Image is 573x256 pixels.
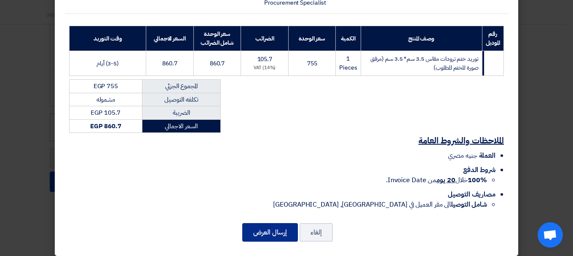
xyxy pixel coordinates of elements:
div: (14%) VAT [244,65,285,72]
span: EGP 105.7 [91,108,120,117]
span: خلال من Invoice Date. [386,175,487,185]
strong: 100% [468,175,487,185]
td: EGP 755 [70,80,142,93]
span: 755 [307,59,317,68]
li: الى مقر العميل في [GEOGRAPHIC_DATA], [GEOGRAPHIC_DATA] [69,199,487,210]
span: 860.7 [162,59,177,68]
span: العملة [479,151,495,161]
span: شروط الدفع [463,165,495,175]
span: توريد ختم ترودات مقاس 3.5 سم* 3.5 سم (مرفق صورة للختم المطلوب) [370,54,479,72]
u: 20 يوم [436,175,455,185]
th: الضرائب [241,26,289,51]
td: السعر الاجمالي [142,119,220,133]
span: جنيه مصري [448,151,477,161]
th: وقت التوريد [70,26,146,51]
td: تكلفه التوصيل [142,93,220,106]
button: إرسال العرض [242,223,298,242]
th: سعر الوحدة شامل الضرائب [193,26,241,51]
strong: شامل التوصيل [451,199,487,210]
span: مصاريف التوصيل [448,189,495,199]
span: 1 Pieces [339,54,357,72]
u: الملاحظات والشروط العامة [418,134,504,147]
span: 105.7 [257,55,273,64]
span: (3-5) أيام [96,59,119,68]
span: 860.7 [210,59,225,68]
strong: EGP 860.7 [90,121,121,131]
th: وصف المنتج [361,26,482,51]
th: السعر الاجمالي [146,26,194,51]
th: سعر الوحدة [289,26,336,51]
th: الكمية [336,26,361,51]
button: إلغاء [300,223,333,242]
th: رقم الموديل [482,26,503,51]
span: مشموله [96,95,115,104]
div: Open chat [538,222,563,248]
td: المجموع الجزئي [142,80,220,93]
td: الضريبة [142,106,220,120]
